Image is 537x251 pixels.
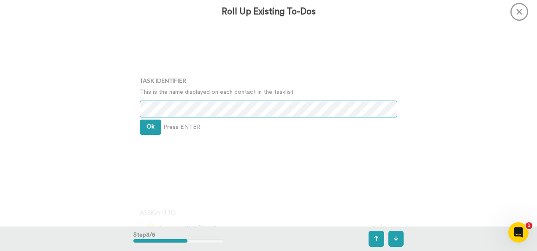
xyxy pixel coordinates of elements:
[508,222,529,243] iframe: Intercom live chat
[526,222,532,229] span: 1
[222,7,316,16] h3: Roll Up Existing To-Dos
[163,123,201,131] span: Press ENTER
[146,124,155,130] span: Ok
[140,88,397,96] p: This is the name displayed on each contact in the tasklist.
[140,77,397,84] h4: Task Identifier
[140,120,161,135] button: Ok
[133,226,223,251] div: Step 3 / 5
